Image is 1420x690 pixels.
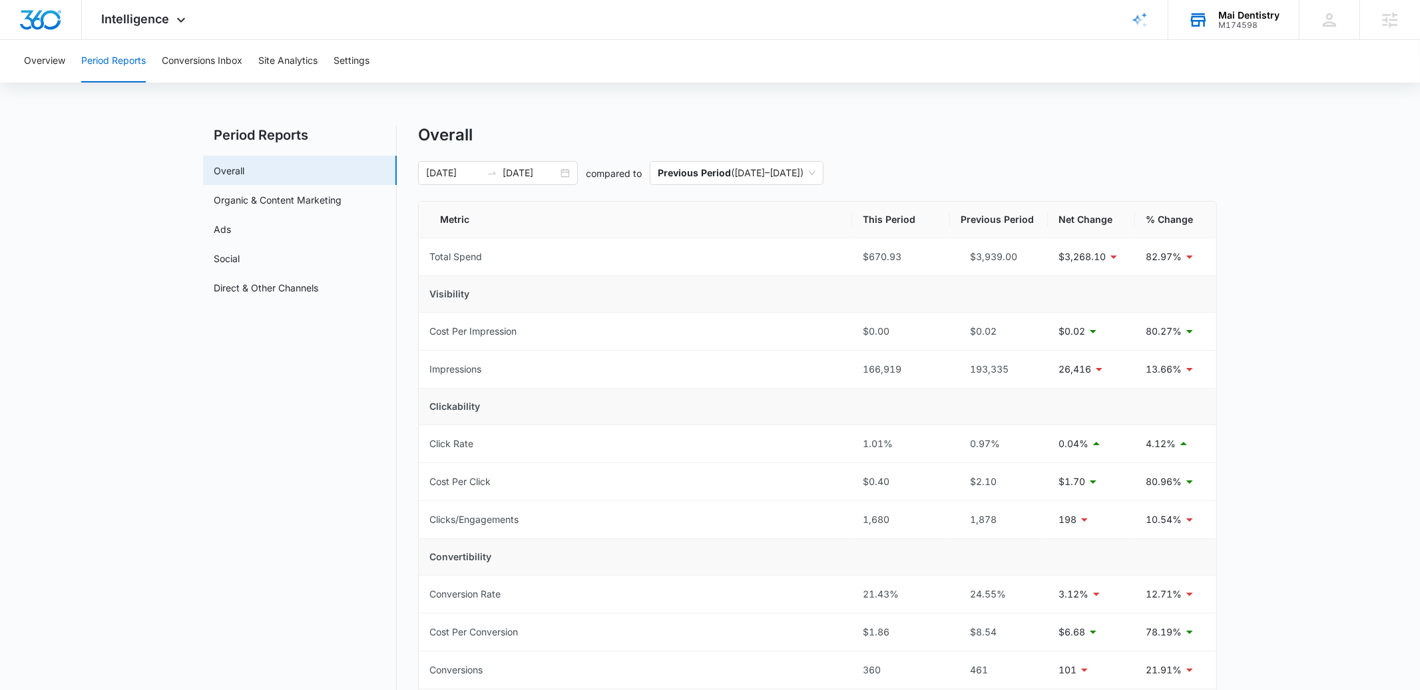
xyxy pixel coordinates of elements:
[24,40,65,83] button: Overview
[1146,625,1182,639] p: 78.19%
[258,40,318,83] button: Site Analytics
[1146,587,1182,602] p: 12.71%
[658,167,731,178] p: Previous Period
[1059,250,1106,264] p: $3,268.10
[1146,474,1182,489] p: 80.96%
[214,281,318,295] a: Direct & Other Channels
[429,587,501,602] div: Conversion Rate
[503,166,558,180] input: End date
[961,362,1037,377] div: 193,335
[81,40,146,83] button: Period Reports
[214,164,244,178] a: Overall
[419,202,852,238] th: Metric
[1146,362,1182,377] p: 13.66%
[214,252,240,265] a: Social
[658,162,816,184] span: ( [DATE] – [DATE] )
[961,587,1037,602] div: 24.55%
[586,166,642,180] p: compared to
[961,512,1037,527] div: 1,878
[429,474,491,489] div: Cost Per Click
[487,168,497,178] span: swap-right
[863,625,939,639] div: $1.86
[1146,324,1182,339] p: 80.27%
[203,125,397,145] h2: Period Reports
[1135,202,1216,238] th: % Change
[429,663,483,677] div: Conversions
[961,625,1037,639] div: $8.54
[429,250,482,264] div: Total Spend
[1218,10,1280,21] div: account name
[429,625,518,639] div: Cost Per Conversion
[214,222,231,236] a: Ads
[334,40,369,83] button: Settings
[863,663,939,677] div: 360
[162,40,242,83] button: Conversions Inbox
[863,436,939,451] div: 1.01%
[1059,663,1076,677] p: 101
[852,202,950,238] th: This Period
[1059,474,1085,489] p: $1.70
[429,362,481,377] div: Impressions
[863,324,939,339] div: $0.00
[961,436,1037,451] div: 0.97%
[1048,202,1135,238] th: Net Change
[419,389,1216,425] td: Clickability
[863,362,939,377] div: 166,919
[1218,21,1280,30] div: account id
[961,474,1037,489] div: $2.10
[429,436,473,451] div: Click Rate
[426,166,481,180] input: Start date
[950,202,1048,238] th: Previous Period
[1146,250,1182,264] p: 82.97%
[102,12,170,26] span: Intelligence
[863,587,939,602] div: 21.43%
[1059,625,1085,639] p: $6.68
[429,512,519,527] div: Clicks/Engagements
[961,250,1037,264] div: $3,939.00
[419,276,1216,313] td: Visibility
[1059,436,1088,451] p: 0.04%
[1146,663,1182,677] p: 21.91%
[429,324,517,339] div: Cost Per Impression
[1059,587,1088,602] p: 3.12%
[419,539,1216,576] td: Convertibility
[214,193,342,207] a: Organic & Content Marketing
[1059,512,1076,527] p: 198
[1059,324,1085,339] p: $0.02
[863,250,939,264] div: $670.93
[1059,362,1091,377] p: 26,416
[863,512,939,527] div: 1,680
[1146,512,1182,527] p: 10.54%
[487,168,497,178] span: to
[1146,436,1176,451] p: 4.12%
[961,324,1037,339] div: $0.02
[961,663,1037,677] div: 461
[418,125,473,145] h1: Overall
[863,474,939,489] div: $0.40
